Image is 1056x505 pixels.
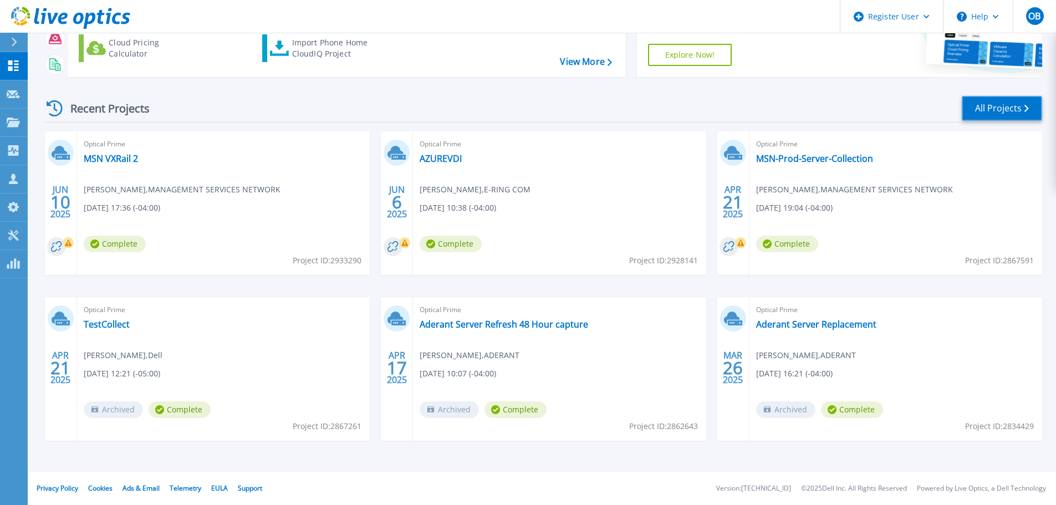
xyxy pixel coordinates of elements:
span: Archived [420,401,479,418]
span: [DATE] 19:04 (-04:00) [756,202,833,214]
span: [PERSON_NAME] , ADERANT [756,349,856,361]
a: Privacy Policy [37,483,78,493]
div: JUN 2025 [386,182,407,222]
span: Optical Prime [84,138,363,150]
div: Cloud Pricing Calculator [109,37,197,59]
a: MSN VXRail 2 [84,153,138,164]
span: OB [1028,12,1040,21]
span: [PERSON_NAME] , MANAGEMENT SERVICES NETWORK [756,183,953,196]
div: Import Phone Home CloudIQ Project [292,37,379,59]
a: Support [238,483,262,493]
div: APR 2025 [50,348,71,388]
span: [PERSON_NAME] , E-RING COM [420,183,530,196]
span: [DATE] 10:07 (-04:00) [420,368,496,380]
a: Cloud Pricing Calculator [79,34,202,62]
a: EULA [211,483,228,493]
span: Optical Prime [756,138,1035,150]
div: MAR 2025 [722,348,743,388]
span: Optical Prime [756,304,1035,316]
div: JUN 2025 [50,182,71,222]
span: Complete [756,236,818,252]
span: Project ID: 2862643 [629,420,698,432]
div: Recent Projects [43,95,165,122]
span: Archived [756,401,815,418]
a: AZUREVDI [420,153,462,164]
span: Complete [821,401,883,418]
span: 17 [387,363,407,373]
span: [DATE] 17:36 (-04:00) [84,202,160,214]
span: 10 [50,197,70,207]
span: Project ID: 2928141 [629,254,698,267]
span: 21 [50,363,70,373]
div: APR 2025 [386,348,407,388]
a: Aderant Server Refresh 48 Hour capture [420,319,588,330]
a: Ads & Email [123,483,160,493]
a: MSN-Prod-Server-Collection [756,153,873,164]
span: [DATE] 12:21 (-05:00) [84,368,160,380]
span: Complete [484,401,547,418]
span: Project ID: 2933290 [293,254,361,267]
span: Project ID: 2867591 [965,254,1034,267]
span: Complete [420,236,482,252]
a: View More [560,57,611,67]
a: Explore Now! [648,44,732,66]
span: [PERSON_NAME] , ADERANT [420,349,519,361]
span: [DATE] 10:38 (-04:00) [420,202,496,214]
span: 26 [723,363,743,373]
span: [PERSON_NAME] , MANAGEMENT SERVICES NETWORK [84,183,280,196]
span: [DATE] 16:21 (-04:00) [756,368,833,380]
span: Project ID: 2867261 [293,420,361,432]
div: APR 2025 [722,182,743,222]
span: Optical Prime [420,138,699,150]
span: 6 [392,197,402,207]
span: 21 [723,197,743,207]
li: Powered by Live Optics, a Dell Technology [917,485,1046,492]
a: Aderant Server Replacement [756,319,876,330]
a: All Projects [962,96,1042,121]
span: Optical Prime [84,304,363,316]
a: Telemetry [170,483,201,493]
span: Optical Prime [420,304,699,316]
span: Complete [84,236,146,252]
span: Complete [149,401,211,418]
li: © 2025 Dell Inc. All Rights Reserved [801,485,907,492]
a: Cookies [88,483,113,493]
a: TestCollect [84,319,130,330]
span: Archived [84,401,143,418]
span: Project ID: 2834429 [965,420,1034,432]
span: [PERSON_NAME] , Dell [84,349,162,361]
li: Version: [TECHNICAL_ID] [716,485,791,492]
